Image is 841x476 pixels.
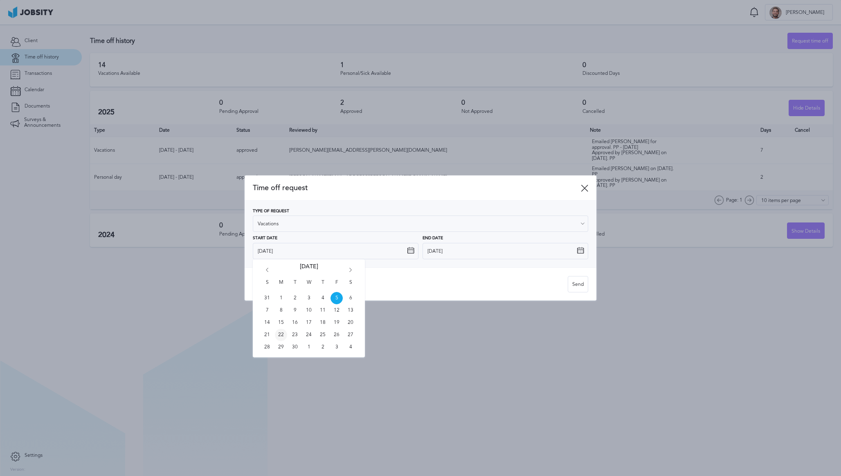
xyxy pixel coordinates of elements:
[344,280,357,292] span: S
[261,341,273,353] span: Sun Sep 28 2025
[303,329,315,341] span: Wed Sep 24 2025
[317,292,329,304] span: Thu Sep 04 2025
[344,304,357,317] span: Sat Sep 13 2025
[261,317,273,329] span: Sun Sep 14 2025
[275,341,287,353] span: Mon Sep 29 2025
[289,280,301,292] span: T
[344,329,357,341] span: Sat Sep 27 2025
[317,341,329,353] span: Thu Oct 02 2025
[331,341,343,353] span: Fri Oct 03 2025
[261,292,273,304] span: Sun Aug 31 2025
[423,236,443,241] span: End Date
[331,304,343,317] span: Fri Sep 12 2025
[303,317,315,329] span: Wed Sep 17 2025
[317,317,329,329] span: Thu Sep 18 2025
[275,280,287,292] span: M
[289,304,301,317] span: Tue Sep 09 2025
[263,268,271,275] i: Go back 1 month
[331,280,343,292] span: F
[331,292,343,304] span: Fri Sep 05 2025
[253,236,277,241] span: Start Date
[261,304,273,317] span: Sun Sep 07 2025
[303,304,315,317] span: Wed Sep 10 2025
[275,317,287,329] span: Mon Sep 15 2025
[568,276,588,293] div: Send
[317,304,329,317] span: Thu Sep 11 2025
[289,329,301,341] span: Tue Sep 23 2025
[253,209,289,214] span: Type of Request
[344,341,357,353] span: Sat Oct 04 2025
[253,184,581,192] span: Time off request
[344,292,357,304] span: Sat Sep 06 2025
[275,329,287,341] span: Mon Sep 22 2025
[289,317,301,329] span: Tue Sep 16 2025
[347,268,354,275] i: Go forward 1 month
[568,276,588,292] button: Send
[275,304,287,317] span: Mon Sep 08 2025
[289,292,301,304] span: Tue Sep 02 2025
[303,292,315,304] span: Wed Sep 03 2025
[317,280,329,292] span: T
[303,341,315,353] span: Wed Oct 01 2025
[261,329,273,341] span: Sun Sep 21 2025
[289,341,301,353] span: Tue Sep 30 2025
[300,263,318,280] span: [DATE]
[344,317,357,329] span: Sat Sep 20 2025
[331,317,343,329] span: Fri Sep 19 2025
[303,280,315,292] span: W
[275,292,287,304] span: Mon Sep 01 2025
[331,329,343,341] span: Fri Sep 26 2025
[317,329,329,341] span: Thu Sep 25 2025
[261,280,273,292] span: S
